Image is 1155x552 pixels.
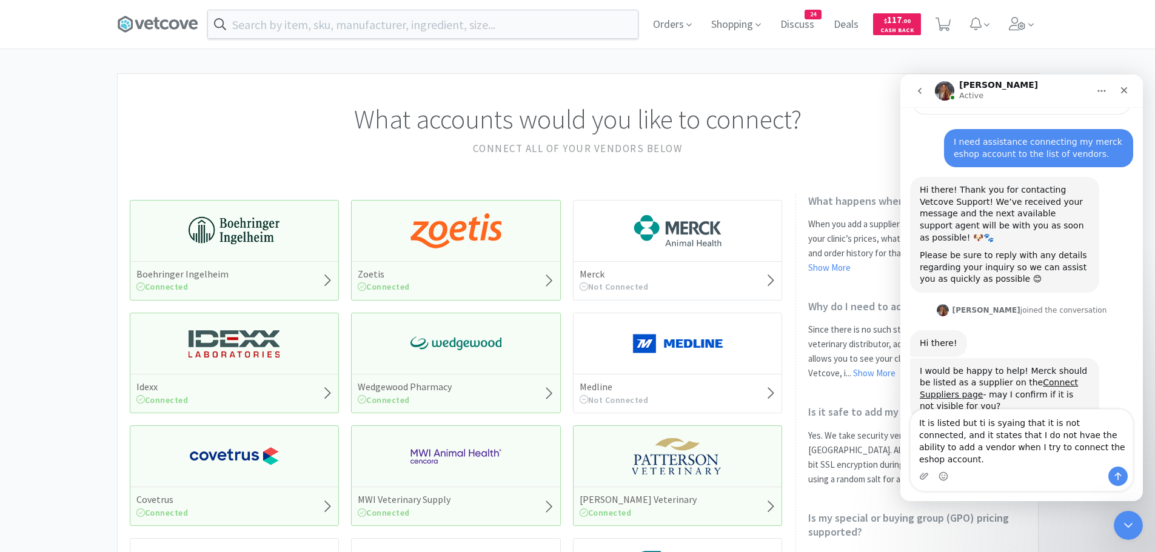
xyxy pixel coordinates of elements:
[410,213,501,249] img: a673e5ab4e5e497494167fe422e9a3ab.png
[358,381,452,393] h5: Wedgewood Pharmacy
[808,511,1026,539] h2: Is my special or buying group (GPO) pricing supported?
[580,381,649,393] h5: Medline
[580,268,649,281] h5: Merck
[808,428,1026,487] p: Yes. We take security very seriously at [GEOGRAPHIC_DATA]. All credentials are secured via 256 bi...
[884,14,911,25] span: 117
[358,493,450,506] h5: MWI Veterinary Supply
[189,325,280,362] img: 13250b0087d44d67bb1668360c5632f9_13.png
[808,262,851,273] a: Show More
[900,75,1143,501] iframe: Intercom live chat
[580,394,649,405] span: Not Connected
[358,268,410,281] h5: Zoetis
[189,213,280,249] img: 730db3968b864e76bcafd0174db25112_22.png
[775,19,819,30] a: Discuss24
[136,281,189,292] span: Connected
[189,438,280,474] img: 77fca1acd8b6420a9015268ca798ef17_1.png
[358,394,410,405] span: Connected
[808,322,1026,381] p: Since there is no such standard pricing from any veterinary distributor, adding your account to V...
[410,325,501,362] img: e40baf8987b14801afb1611fffac9ca4_8.png
[136,507,189,518] span: Connected
[1114,511,1143,540] iframe: Intercom live chat
[805,10,821,19] span: 24
[136,381,189,393] h5: Idexx
[130,141,1026,157] h2: Connect all of your vendors below
[632,325,723,362] img: a646391c64b94eb2892348a965bf03f3_134.png
[130,98,1026,141] h1: What accounts would you like to connect?
[580,507,632,518] span: Connected
[853,367,896,379] a: Show More
[880,27,914,35] span: Cash Back
[580,493,697,506] h5: [PERSON_NAME] Veterinary
[208,10,638,38] input: Search by item, sku, manufacturer, ingredient, size...
[808,299,1026,313] h2: Why do I need to add my supplier accounts?
[632,213,723,249] img: 6d7abf38e3b8462597f4a2f88dede81e_176.png
[808,217,1026,275] p: When you add a supplier’s account, you’ll be able to see your clinic’s prices, what’s in stock, a...
[884,17,887,25] span: $
[829,19,863,30] a: Deals
[632,438,723,474] img: f5e969b455434c6296c6d81ef179fa71_3.png
[136,394,189,405] span: Connected
[410,438,501,474] img: f6b2451649754179b5b4e0c70c3f7cb0_2.png
[873,8,921,41] a: $117.00Cash Back
[136,268,229,281] h5: Boehringer Ingelheim
[902,17,911,25] span: . 00
[808,194,1026,208] h2: What happens when I add an account?
[358,281,410,292] span: Connected
[808,405,1026,419] h2: Is it safe to add my accounts?
[358,507,410,518] span: Connected
[136,493,189,506] h5: Covetrus
[580,281,649,292] span: Not Connected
